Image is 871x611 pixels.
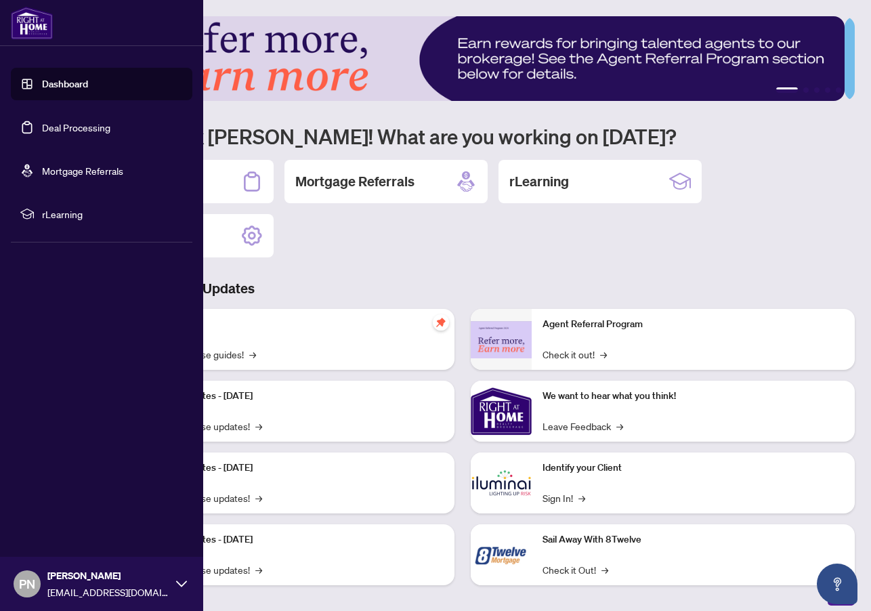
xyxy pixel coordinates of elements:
[543,562,608,577] a: Check it Out!→
[47,568,169,583] span: [PERSON_NAME]
[11,7,53,39] img: logo
[42,207,183,222] span: rLearning
[471,452,532,513] img: Identify your Client
[42,165,123,177] a: Mortgage Referrals
[616,419,623,434] span: →
[70,123,855,149] h1: Welcome back [PERSON_NAME]! What are you working on [DATE]?
[471,381,532,442] img: We want to hear what you think!
[142,389,444,404] p: Platform Updates - [DATE]
[70,16,845,101] img: Slide 0
[255,562,262,577] span: →
[836,87,841,93] button: 5
[814,87,820,93] button: 3
[543,490,585,505] a: Sign In!→
[509,172,569,191] h2: rLearning
[543,317,844,332] p: Agent Referral Program
[433,314,449,331] span: pushpin
[42,78,88,90] a: Dashboard
[543,347,607,362] a: Check it out!→
[142,461,444,476] p: Platform Updates - [DATE]
[578,490,585,505] span: →
[543,389,844,404] p: We want to hear what you think!
[255,490,262,505] span: →
[70,279,855,298] h3: Brokerage & Industry Updates
[471,321,532,358] img: Agent Referral Program
[19,574,35,593] span: PN
[47,585,169,599] span: [EMAIL_ADDRESS][DOMAIN_NAME]
[295,172,415,191] h2: Mortgage Referrals
[249,347,256,362] span: →
[471,524,532,585] img: Sail Away With 8Twelve
[825,87,830,93] button: 4
[803,87,809,93] button: 2
[142,317,444,332] p: Self-Help
[817,564,857,604] button: Open asap
[42,121,110,133] a: Deal Processing
[543,419,623,434] a: Leave Feedback→
[255,419,262,434] span: →
[776,87,798,93] button: 1
[601,562,608,577] span: →
[600,347,607,362] span: →
[543,532,844,547] p: Sail Away With 8Twelve
[543,461,844,476] p: Identify your Client
[142,532,444,547] p: Platform Updates - [DATE]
